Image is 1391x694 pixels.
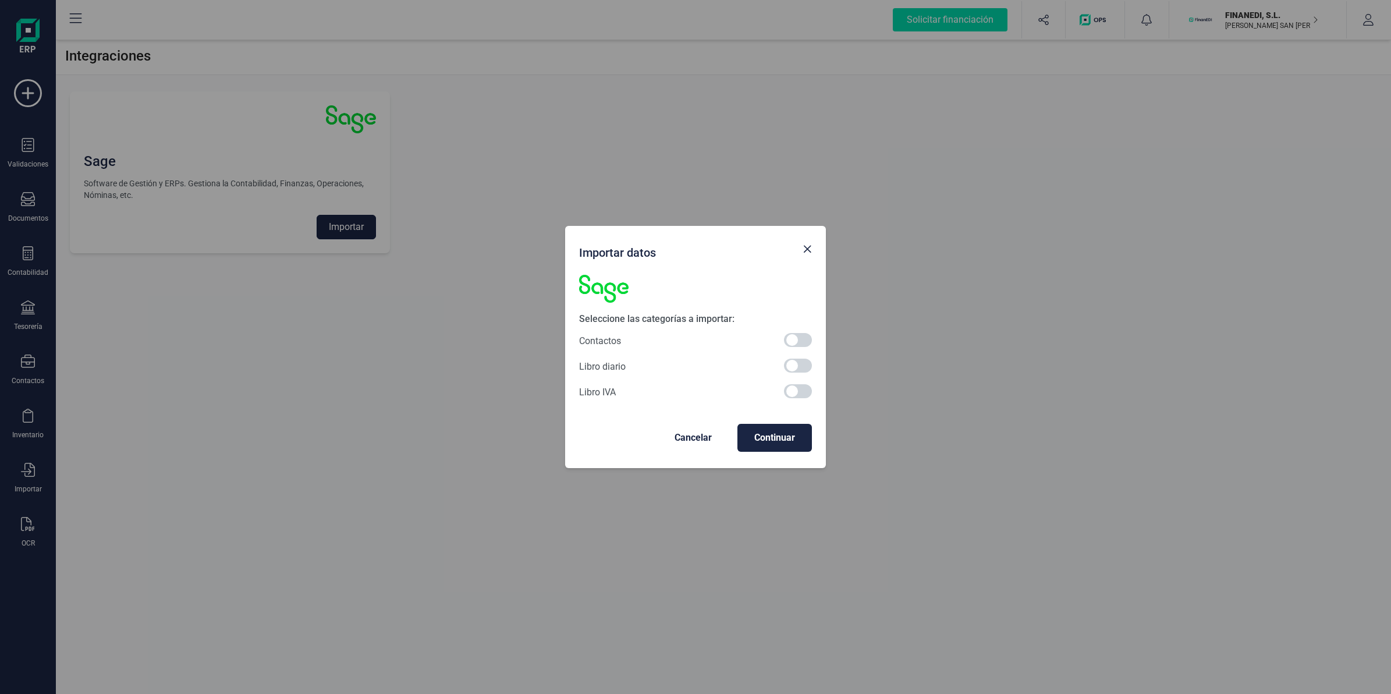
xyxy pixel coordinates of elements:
[798,240,817,259] button: Close
[579,275,629,303] img: sage
[579,360,626,374] span: Libro diario
[579,240,793,261] div: Importar datos
[579,385,616,399] span: Libro IVA
[737,424,812,452] button: Continuar
[656,424,730,452] button: Cancelar
[579,334,621,348] span: Contactos
[579,312,734,326] span: Seleccione las categorías a importar:
[665,431,721,445] span: Cancelar
[747,431,803,445] span: Continuar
